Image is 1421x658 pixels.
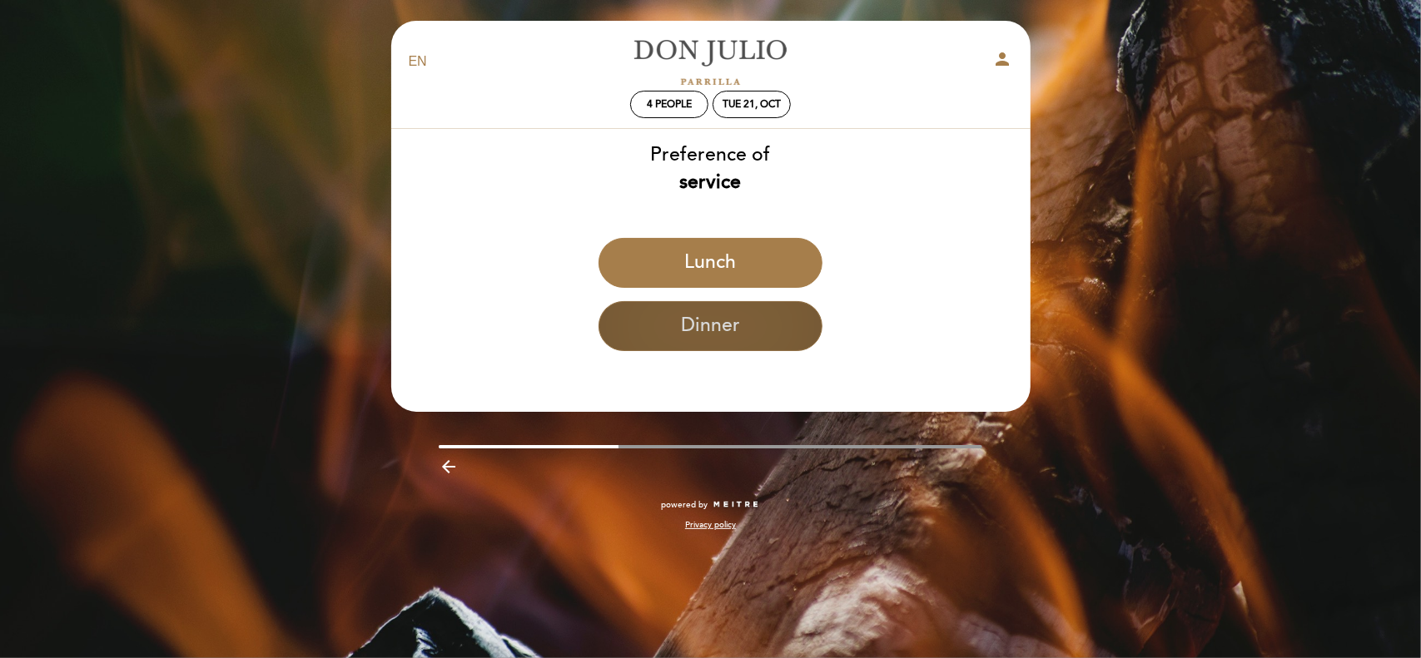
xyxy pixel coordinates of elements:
[439,457,459,477] i: arrow_backward
[680,171,742,194] b: service
[390,141,1031,196] div: Preference of
[713,501,760,509] img: MEITRE
[993,49,1013,69] i: person
[685,519,736,531] a: Privacy policy
[607,39,815,85] a: [PERSON_NAME]
[993,49,1013,75] button: person
[599,238,822,288] button: Lunch
[647,98,692,111] span: 4 people
[599,301,822,351] button: Dinner
[662,499,760,511] a: powered by
[723,98,781,111] div: Tue 21, Oct
[662,499,708,511] span: powered by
